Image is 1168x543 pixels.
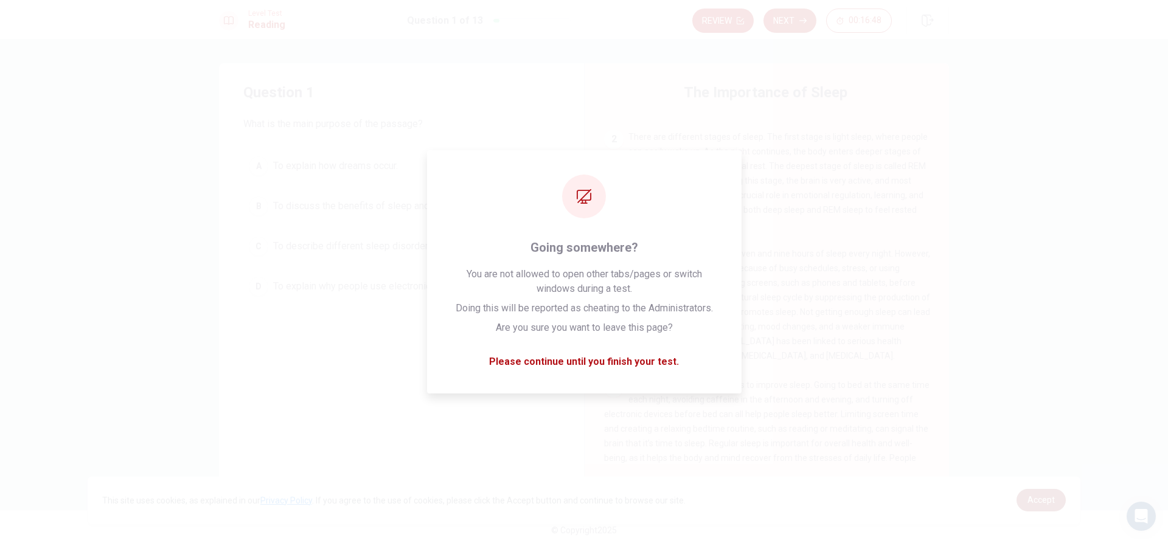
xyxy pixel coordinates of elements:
[604,380,930,492] span: Scientists suggest a few ways to improve sleep. Going to bed at the same time each night, avoidin...
[604,130,624,149] div: 2
[243,83,560,102] h4: Question 1
[248,9,285,18] span: Level Test
[273,159,398,173] span: To explain how dreams occur.
[1017,489,1066,511] a: dismiss cookie message
[604,249,930,361] span: Most adults need between seven and nine hours of sleep every night. However, many people get less...
[763,9,816,33] button: Next
[243,151,560,181] button: ATo explain how dreams occur.
[604,132,928,229] span: There are different stages of sleep. The first stage is light sleep, where people can easily wake...
[260,496,312,505] a: Privacy Policy
[249,237,268,256] div: C
[604,246,624,266] div: 3
[684,83,847,102] h4: The Importance of Sleep
[826,9,892,33] button: 00:16:48
[249,156,268,176] div: A
[243,117,560,131] span: What is the main purpose of the passage?
[88,477,1080,524] div: cookieconsent
[604,378,624,397] div: 4
[1127,502,1156,531] div: Open Intercom Messenger
[243,231,560,261] button: CTo describe different sleep disorders.
[249,196,268,216] div: B
[243,271,560,302] button: DTo explain why people use electronic devices at night.
[407,13,483,28] h1: Question 1 of 13
[102,496,686,505] span: This site uses cookies, as explained in our . If you agree to the use of cookies, please click th...
[849,16,881,26] span: 00:16:48
[273,199,507,213] span: To discuss the benefits of sleep and how to improve it.
[248,18,285,32] h1: Reading
[243,191,560,221] button: BTo discuss the benefits of sleep and how to improve it.
[273,279,502,294] span: To explain why people use electronic devices at night.
[692,9,754,33] button: Review
[1027,495,1055,505] span: Accept
[273,239,436,254] span: To describe different sleep disorders.
[249,277,268,296] div: D
[551,525,617,535] span: © Copyright 2025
